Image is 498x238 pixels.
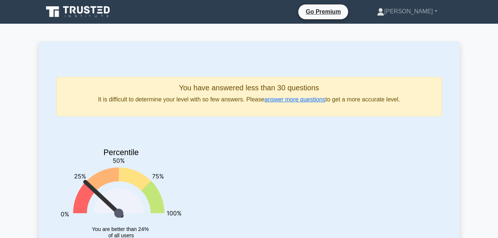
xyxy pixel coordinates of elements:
tspan: You are better than 24% [92,226,149,232]
a: answer more questions [264,96,325,103]
p: It is difficult to determine your level with so few answers. Please to get a more accurate level. [63,95,436,104]
a: Go Premium [301,7,345,16]
text: Percentile [103,148,139,157]
h5: You have answered less than 30 questions [63,83,436,92]
a: [PERSON_NAME] [359,4,455,19]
